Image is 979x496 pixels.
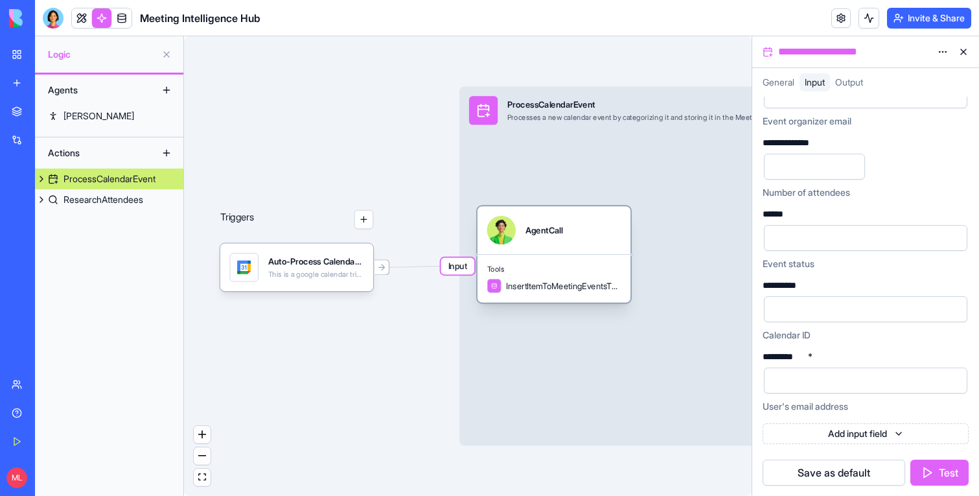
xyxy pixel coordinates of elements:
g: Edge from 68bb47f972ce711404a39efe to 68bb47dcb95046dc9c32682c [376,266,457,268]
div: AgentCallToolsInsertItemToMeetingEventsTable [478,206,630,303]
div: InputProcessCalendarEventProcesses a new calendar event by categorizing it and storing it in the ... [459,86,943,445]
span: Input [441,258,475,275]
button: Test [910,460,969,486]
div: ProcessCalendarEvent [507,99,866,110]
span: Input [805,77,825,88]
button: fit view [194,469,211,486]
span: Output [835,77,863,88]
div: ProcessCalendarEvent [63,172,155,185]
div: Calendar ID [763,329,969,342]
div: Number of attendees [763,186,969,199]
span: Tools [487,265,621,274]
button: Save as default [763,460,905,486]
button: Add input field [763,423,969,444]
div: Event status [763,257,969,270]
span: ML [6,467,27,488]
div: Actions [41,143,145,163]
span: Meeting Intelligence Hub [140,10,260,26]
span: Logic [48,48,156,61]
button: Invite & Share [887,8,971,29]
div: This is a google calendar trigger set [268,270,364,279]
div: Auto-Process Calendar EventsTriggerThis is a google calendar trigger set [220,243,373,291]
div: AgentCall [525,224,563,236]
div: [PERSON_NAME] [63,110,134,123]
div: Triggers [220,172,373,292]
a: ResearchAttendees [35,189,183,210]
div: Processes a new calendar event by categorizing it and storing it in the MeetingEvents table with ... [507,113,866,123]
div: User's email address [763,400,969,413]
a: [PERSON_NAME] [35,106,183,126]
div: Auto-Process Calendar EventsTrigger [268,255,364,267]
span: General [763,77,794,88]
p: Triggers [220,210,255,230]
div: Event organizer email [763,115,969,128]
a: ProcessCalendarEvent [35,169,183,189]
img: logo [9,9,89,27]
button: zoom in [194,426,211,443]
span: InsertItemToMeetingEventsTable [506,280,621,292]
div: ResearchAttendees [63,193,143,206]
div: Agents [41,80,145,100]
button: zoom out [194,447,211,465]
